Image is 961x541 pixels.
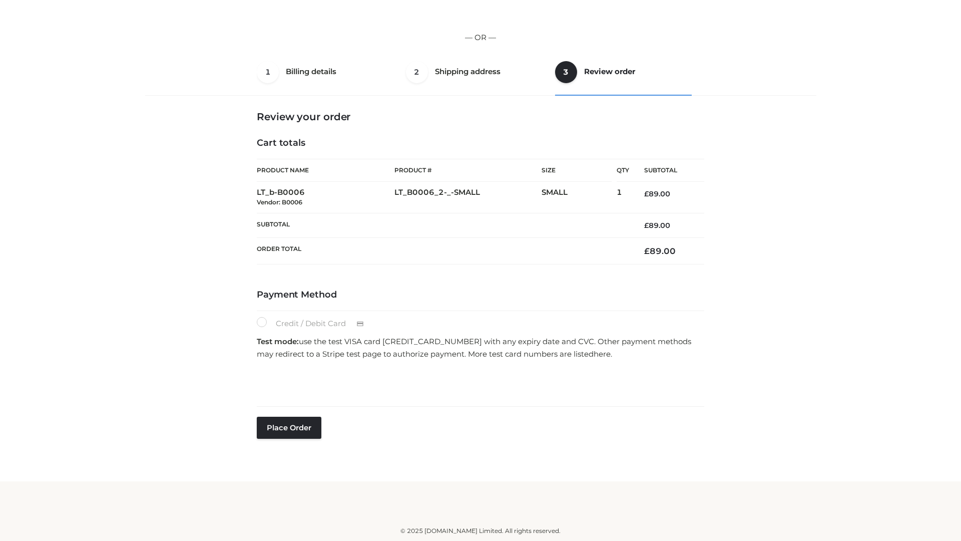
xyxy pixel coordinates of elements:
td: LT_b-B0006 [257,182,394,213]
h3: Review your order [257,111,704,123]
th: Order Total [257,238,629,264]
bdi: 89.00 [644,189,670,198]
div: © 2025 [DOMAIN_NAME] Limited. All rights reserved. [149,526,812,536]
span: £ [644,221,649,230]
strong: Test mode: [257,337,299,346]
th: Product Name [257,159,394,182]
button: Place order [257,417,321,439]
td: 1 [617,182,629,213]
span: £ [644,189,649,198]
h4: Cart totals [257,138,704,149]
bdi: 89.00 [644,221,670,230]
a: here [594,349,611,359]
span: £ [644,246,650,256]
td: LT_B0006_2-_-SMALL [394,182,542,213]
th: Product # [394,159,542,182]
th: Size [542,159,612,182]
img: Credit / Debit Card [351,318,369,330]
td: SMALL [542,182,617,213]
iframe: Secure payment input frame [255,364,702,400]
th: Qty [617,159,629,182]
p: use the test VISA card [CREDIT_CARD_NUMBER] with any expiry date and CVC. Other payment methods m... [257,335,704,361]
th: Subtotal [629,159,704,182]
label: Credit / Debit Card [257,317,374,330]
th: Subtotal [257,213,629,237]
h4: Payment Method [257,290,704,301]
p: — OR — [149,31,812,44]
small: Vendor: B0006 [257,198,302,206]
bdi: 89.00 [644,246,676,256]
